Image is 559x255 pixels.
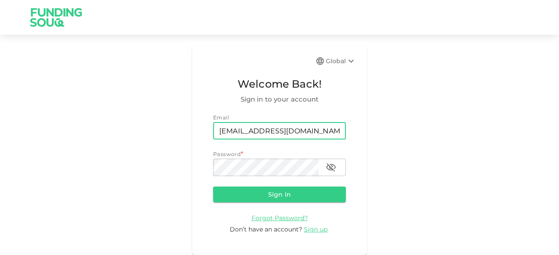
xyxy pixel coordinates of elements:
[213,187,346,202] button: Sign in
[213,151,241,157] span: Password
[213,76,346,92] span: Welcome Back!
[304,225,328,233] span: Sign up
[213,114,229,121] span: Email
[252,214,308,222] a: Forgot Password?
[230,225,302,233] span: Don’t have an account?
[213,94,346,105] span: Sign in to your account
[213,122,346,139] input: email
[213,159,319,176] input: password
[326,56,356,66] div: Global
